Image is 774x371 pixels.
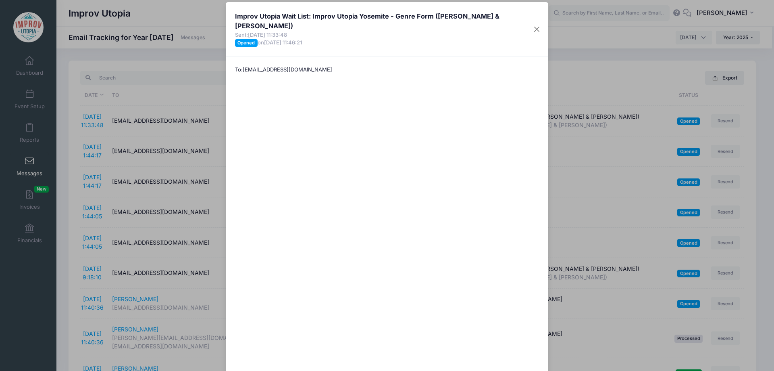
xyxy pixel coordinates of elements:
[258,39,302,46] span: on
[235,11,530,31] h4: Improv Utopia Wait List: Improv Utopia Yosemite - Genre Form ([PERSON_NAME] & [PERSON_NAME])
[248,31,287,38] span: [DATE] 11:33:48
[243,66,332,73] span: [EMAIL_ADDRESS][DOMAIN_NAME]
[264,39,302,46] span: [DATE] 11:46:21
[235,31,530,39] span: Sent:
[235,39,258,47] span: Opened
[530,22,544,36] button: Close
[231,66,543,74] div: To:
